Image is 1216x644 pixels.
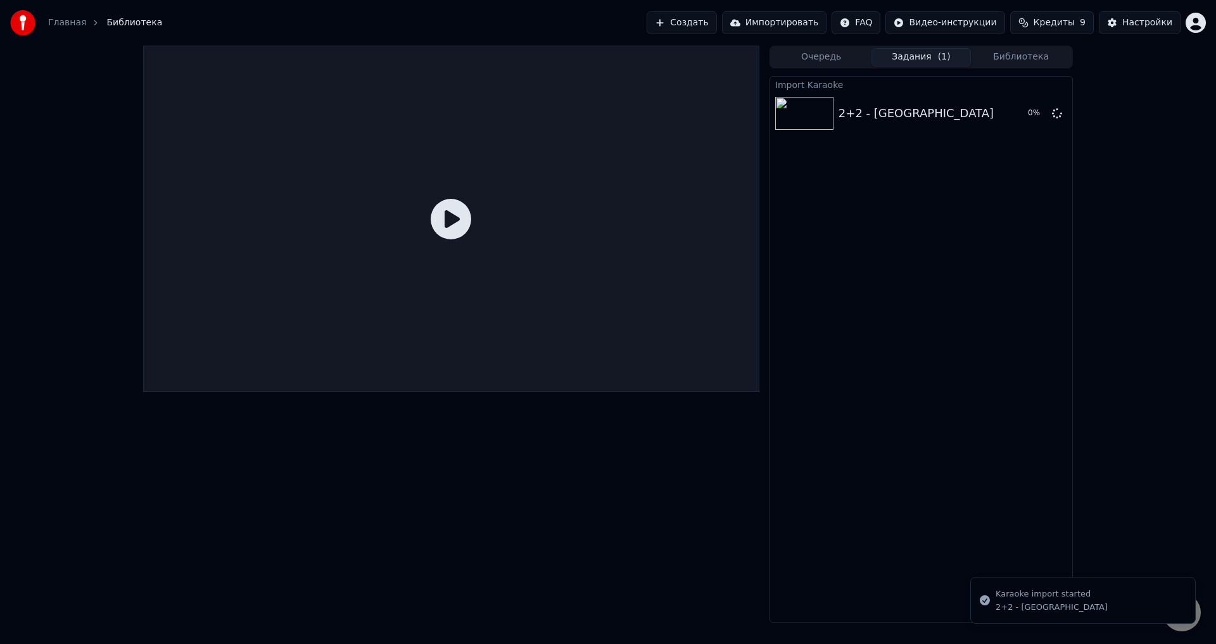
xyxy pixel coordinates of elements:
span: Библиотека [106,16,162,29]
button: Создать [647,11,716,34]
span: 9 [1080,16,1086,29]
button: Настройки [1099,11,1181,34]
div: Import Karaoke [770,77,1072,92]
div: Karaoke import started [996,588,1108,600]
div: 2+2 - [GEOGRAPHIC_DATA] [996,602,1108,613]
div: 2+2 - [GEOGRAPHIC_DATA] [839,104,994,122]
button: FAQ [832,11,880,34]
span: Кредиты [1034,16,1075,29]
button: Задания [871,48,972,66]
img: youka [10,10,35,35]
div: 0 % [1028,108,1047,118]
button: Кредиты9 [1010,11,1094,34]
button: Импортировать [722,11,827,34]
button: Очередь [771,48,871,66]
button: Библиотека [971,48,1071,66]
div: Настройки [1122,16,1172,29]
span: ( 1 ) [938,51,951,63]
nav: breadcrumb [48,16,162,29]
a: Главная [48,16,86,29]
button: Видео-инструкции [885,11,1004,34]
